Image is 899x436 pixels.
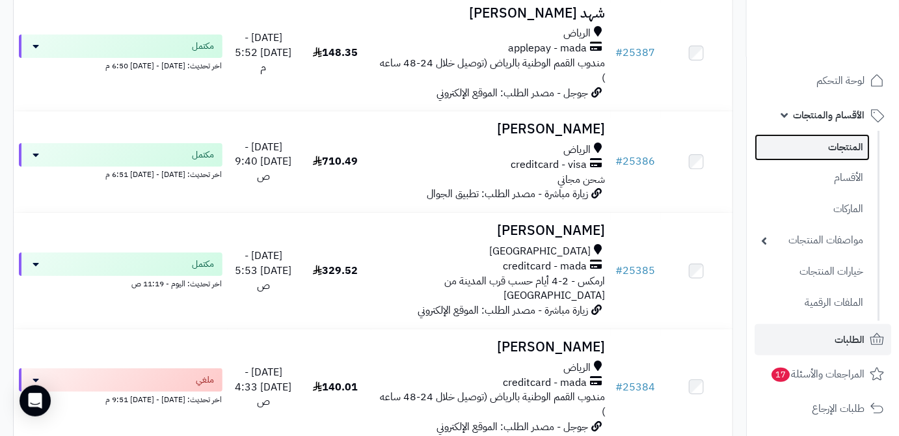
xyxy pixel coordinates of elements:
span: # [616,379,623,395]
span: applepay - mada [509,41,587,56]
span: مندوب القمم الوطنية بالرياض (توصيل خلال 24-48 ساعه ) [381,389,606,420]
span: الأقسام والمنتجات [793,106,865,124]
img: logo-2.png [811,34,887,62]
a: مواصفات المنتجات [755,226,870,254]
h3: [PERSON_NAME] [377,223,606,238]
h3: [PERSON_NAME] [377,340,606,355]
span: زيارة مباشرة - مصدر الطلب: الموقع الإلكتروني [418,303,589,318]
span: 148.35 [313,45,358,61]
a: لوحة التحكم [755,65,891,96]
a: الطلبات [755,324,891,355]
span: مكتمل [193,40,215,53]
span: المراجعات والأسئلة [770,365,865,383]
span: زيارة مباشرة - مصدر الطلب: تطبيق الجوال [427,186,589,202]
h3: [PERSON_NAME] [377,122,606,137]
a: #25386 [616,154,656,169]
a: خيارات المنتجات [755,258,870,286]
span: مندوب القمم الوطنية بالرياض (توصيل خلال 24-48 ساعه ) [381,55,606,86]
span: جوجل - مصدر الطلب: الموقع الإلكتروني [437,419,589,435]
a: #25384 [616,379,656,395]
a: #25385 [616,263,656,279]
a: #25387 [616,45,656,61]
a: المنتجات [755,134,870,161]
span: الرياض [564,26,591,41]
span: مكتمل [193,148,215,161]
span: الرياض [564,361,591,375]
span: [DATE] - [DATE] 9:40 ص [235,139,291,185]
h3: شهد [PERSON_NAME] [377,6,606,21]
span: # [616,154,623,169]
span: 329.52 [313,263,358,279]
div: اخر تحديث: [DATE] - [DATE] 9:51 م [19,392,222,405]
div: Open Intercom Messenger [20,385,51,416]
span: 17 [772,368,790,382]
span: [DATE] - [DATE] 5:53 ص [235,248,291,293]
span: 140.01 [313,379,358,395]
span: الطلبات [835,331,865,349]
a: الأقسام [755,164,870,192]
span: creditcard - mada [503,375,587,390]
span: مكتمل [193,258,215,271]
span: ارمكس - 2-4 أيام حسب قرب المدينة من [GEOGRAPHIC_DATA] [445,273,606,304]
span: الرياض [564,143,591,157]
span: طلبات الإرجاع [812,400,865,418]
span: 710.49 [313,154,358,169]
span: شحن مجاني [558,172,606,187]
div: اخر تحديث: اليوم - 11:19 ص [19,276,222,290]
span: creditcard - visa [511,157,587,172]
a: طلبات الإرجاع [755,393,891,424]
div: اخر تحديث: [DATE] - [DATE] 6:51 م [19,167,222,180]
div: اخر تحديث: [DATE] - [DATE] 6:50 م [19,58,222,72]
span: [DATE] - [DATE] 4:33 ص [235,364,291,410]
span: [GEOGRAPHIC_DATA] [490,244,591,259]
a: الماركات [755,195,870,223]
span: # [616,45,623,61]
span: # [616,263,623,279]
span: [DATE] - [DATE] 5:52 م [235,30,291,75]
span: ملغي [196,374,215,387]
span: جوجل - مصدر الطلب: الموقع الإلكتروني [437,85,589,101]
span: لوحة التحكم [816,72,865,90]
span: creditcard - mada [503,259,587,274]
a: الملفات الرقمية [755,289,870,317]
a: المراجعات والأسئلة17 [755,359,891,390]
